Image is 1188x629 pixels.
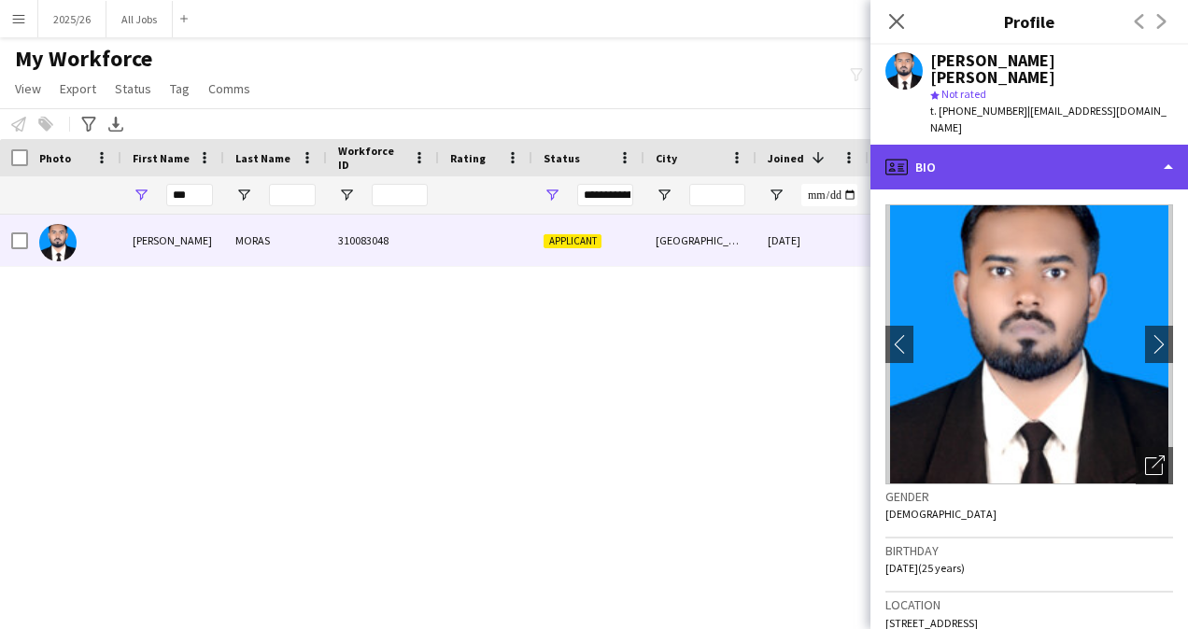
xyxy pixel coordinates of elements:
[170,80,190,97] span: Tag
[930,104,1027,118] span: t. [PHONE_NUMBER]
[7,77,49,101] a: View
[78,113,100,135] app-action-btn: Advanced filters
[644,215,757,266] div: [GEOGRAPHIC_DATA]
[689,184,745,206] input: City Filter Input
[885,542,1173,559] h3: Birthday
[163,77,197,101] a: Tag
[208,80,250,97] span: Comms
[768,187,785,203] button: Open Filter Menu
[372,184,428,206] input: Workforce ID Filter Input
[235,187,252,203] button: Open Filter Menu
[60,80,96,97] span: Export
[121,215,224,266] div: [PERSON_NAME]
[105,113,127,135] app-action-btn: Export XLSX
[656,187,672,203] button: Open Filter Menu
[327,215,439,266] div: 310083048
[768,151,804,165] span: Joined
[801,184,857,206] input: Joined Filter Input
[757,215,869,266] div: [DATE]
[450,151,486,165] span: Rating
[133,151,190,165] span: First Name
[930,52,1173,86] div: [PERSON_NAME] [PERSON_NAME]
[201,77,258,101] a: Comms
[39,151,71,165] span: Photo
[885,561,965,575] span: [DATE] (25 years)
[338,144,405,172] span: Workforce ID
[235,151,290,165] span: Last Name
[656,151,677,165] span: City
[39,224,77,261] img: DENZIL VIKRAM MORAS
[269,184,316,206] input: Last Name Filter Input
[52,77,104,101] a: Export
[106,1,173,37] button: All Jobs
[885,596,1173,613] h3: Location
[885,204,1173,484] img: Crew avatar or photo
[544,234,601,248] span: Applicant
[133,187,149,203] button: Open Filter Menu
[1136,447,1173,484] div: Open photos pop-in
[338,187,355,203] button: Open Filter Menu
[166,184,213,206] input: First Name Filter Input
[38,1,106,37] button: 2025/26
[15,45,152,73] span: My Workforce
[115,80,151,97] span: Status
[107,77,159,101] a: Status
[224,215,327,266] div: MORAS
[544,151,580,165] span: Status
[870,145,1188,189] div: Bio
[941,87,986,101] span: Not rated
[544,187,560,203] button: Open Filter Menu
[870,9,1188,34] h3: Profile
[885,488,1173,505] h3: Gender
[930,104,1167,134] span: | [EMAIL_ADDRESS][DOMAIN_NAME]
[885,507,997,521] span: [DEMOGRAPHIC_DATA]
[15,80,41,97] span: View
